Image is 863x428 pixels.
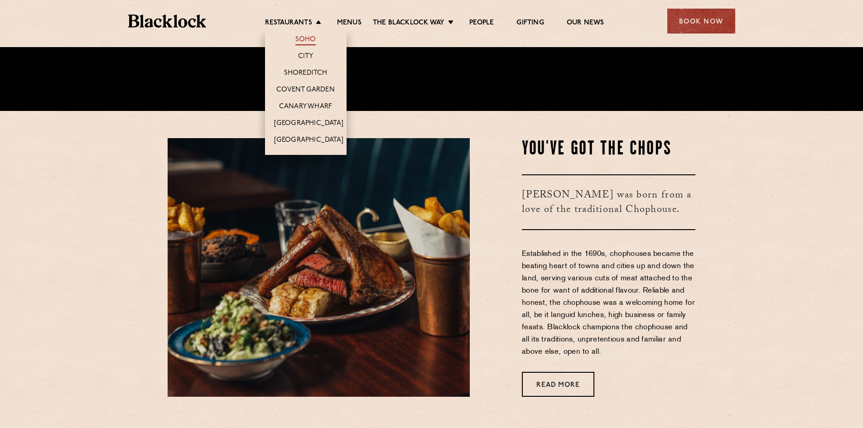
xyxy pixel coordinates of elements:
[128,14,207,28] img: BL_Textured_Logo-footer-cropped.svg
[567,19,604,29] a: Our News
[667,9,735,34] div: Book Now
[265,19,312,29] a: Restaurants
[274,119,343,129] a: [GEOGRAPHIC_DATA]
[469,19,494,29] a: People
[276,86,335,96] a: Covent Garden
[284,69,328,79] a: Shoreditch
[295,35,316,45] a: Soho
[516,19,544,29] a: Gifting
[522,372,594,397] a: Read More
[522,248,695,358] p: Established in the 1690s, chophouses became the beating heart of towns and cities up and down the...
[522,138,695,161] h2: You've Got The Chops
[522,174,695,230] h3: [PERSON_NAME] was born from a love of the traditional Chophouse.
[337,19,362,29] a: Menus
[279,102,332,112] a: Canary Wharf
[298,52,313,62] a: City
[274,136,343,146] a: [GEOGRAPHIC_DATA]
[373,19,444,29] a: The Blacklock Way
